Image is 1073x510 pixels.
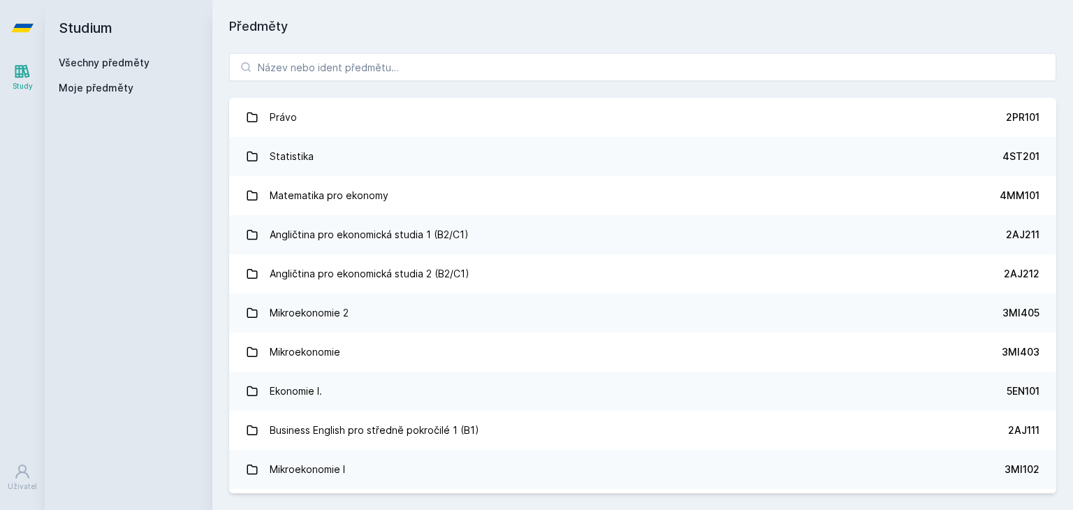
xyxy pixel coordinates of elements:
[270,416,479,444] div: Business English pro středně pokročilé 1 (B1)
[59,81,133,95] span: Moje předměty
[270,299,349,327] div: Mikroekonomie 2
[1000,189,1039,203] div: 4MM101
[229,254,1056,293] a: Angličtina pro ekonomická studia 2 (B2/C1) 2AJ212
[270,456,345,483] div: Mikroekonomie I
[1002,150,1039,163] div: 4ST201
[8,481,37,492] div: Uživatel
[229,411,1056,450] a: Business English pro středně pokročilé 1 (B1) 2AJ111
[229,372,1056,411] a: Ekonomie I. 5EN101
[229,293,1056,333] a: Mikroekonomie 2 3MI405
[270,143,314,170] div: Statistika
[270,338,340,366] div: Mikroekonomie
[1008,423,1039,437] div: 2AJ111
[1004,267,1039,281] div: 2AJ212
[229,53,1056,81] input: Název nebo ident předmětu…
[270,260,469,288] div: Angličtina pro ekonomická studia 2 (B2/C1)
[59,57,149,68] a: Všechny předměty
[229,176,1056,215] a: Matematika pro ekonomy 4MM101
[229,137,1056,176] a: Statistika 4ST201
[229,333,1056,372] a: Mikroekonomie 3MI403
[1005,462,1039,476] div: 3MI102
[229,215,1056,254] a: Angličtina pro ekonomická studia 1 (B2/C1) 2AJ211
[1002,306,1039,320] div: 3MI405
[270,103,297,131] div: Právo
[229,98,1056,137] a: Právo 2PR101
[1002,345,1039,359] div: 3MI403
[229,450,1056,489] a: Mikroekonomie I 3MI102
[270,221,469,249] div: Angličtina pro ekonomická studia 1 (B2/C1)
[13,81,33,92] div: Study
[3,56,42,99] a: Study
[270,377,322,405] div: Ekonomie I.
[1006,110,1039,124] div: 2PR101
[3,456,42,499] a: Uživatel
[1006,228,1039,242] div: 2AJ211
[270,182,388,210] div: Matematika pro ekonomy
[1007,384,1039,398] div: 5EN101
[229,17,1056,36] h1: Předměty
